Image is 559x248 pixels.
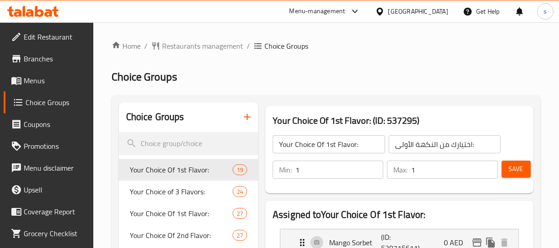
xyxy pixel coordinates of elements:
[4,26,93,48] a: Edit Restaurant
[4,135,93,157] a: Promotions
[233,230,247,241] div: Choices
[130,164,233,175] span: Your Choice Of 1st Flavor:
[273,208,526,222] h2: Assigned to Your Choice Of 1st Flavor:
[247,40,250,51] li: /
[4,113,93,135] a: Coupons
[24,53,86,64] span: Branches
[233,231,247,240] span: 27
[4,179,93,201] a: Upsell
[24,31,86,42] span: Edit Restaurant
[233,208,247,219] div: Choices
[233,209,247,218] span: 27
[112,66,177,87] span: Choice Groups
[24,141,86,152] span: Promotions
[24,206,86,217] span: Coverage Report
[4,91,93,113] a: Choice Groups
[144,40,147,51] li: /
[4,201,93,223] a: Coverage Report
[290,6,346,17] div: Menu-management
[233,166,247,174] span: 19
[279,164,292,175] p: Min:
[130,186,233,197] span: Your Choice of 3 Flavors:
[233,186,247,197] div: Choices
[119,132,258,155] input: search
[119,181,258,202] div: Your Choice of 3 Flavors:24
[233,187,247,196] span: 24
[544,6,547,16] span: s
[112,40,141,51] a: Home
[4,157,93,179] a: Menu disclaimer
[264,40,308,51] span: Choice Groups
[130,230,233,241] span: Your Choice Of 2nd Flavor:
[24,75,86,86] span: Menus
[112,40,541,51] nav: breadcrumb
[25,97,86,108] span: Choice Groups
[233,164,247,175] div: Choices
[4,223,93,244] a: Grocery Checklist
[4,70,93,91] a: Menus
[329,237,381,248] p: Mango Sorbet
[273,113,526,128] h3: Your Choice Of 1st Flavor: (ID: 537295)
[126,110,184,124] h2: Choice Groups
[393,164,407,175] p: Max:
[4,48,93,70] a: Branches
[162,40,243,51] span: Restaurants management
[509,163,523,175] span: Save
[388,6,448,16] div: [GEOGRAPHIC_DATA]
[119,202,258,224] div: Your Choice Of 1st Flavor:27
[502,161,531,177] button: Save
[444,237,470,248] p: 0 AED
[151,40,243,51] a: Restaurants management
[24,184,86,195] span: Upsell
[24,228,86,239] span: Grocery Checklist
[130,208,233,219] span: Your Choice Of 1st Flavor:
[24,162,86,173] span: Menu disclaimer
[119,159,258,181] div: Your Choice Of 1st Flavor:19
[119,224,258,246] div: Your Choice Of 2nd Flavor:27
[24,119,86,130] span: Coupons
